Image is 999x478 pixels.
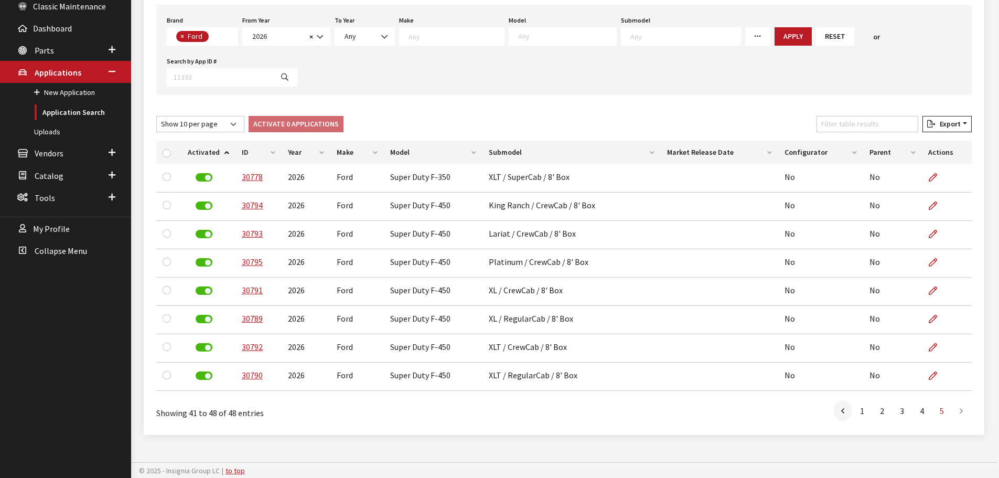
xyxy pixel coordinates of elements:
[187,31,205,41] span: Ford
[196,230,212,238] label: Deactivate Application
[928,221,946,247] a: Edit Application
[167,16,183,25] label: Brand
[282,193,331,221] td: 2026
[384,193,482,221] td: Super Duty F-450
[196,173,212,182] label: Deactivate Application
[345,31,356,41] span: Any
[778,249,863,278] td: No
[621,16,650,25] label: Submodel
[242,313,263,324] a: 30789
[282,141,331,164] th: Year: activate to sort column ascending
[306,31,313,43] button: Remove all items
[518,31,616,41] textarea: Search
[167,68,273,87] input: 11393
[630,31,740,41] textarea: Search
[509,16,526,25] label: Model
[235,141,282,164] th: ID: activate to sort column ascending
[330,141,384,164] th: Make: activate to sort column ascending
[384,141,482,164] th: Model: activate to sort column ascending
[330,249,384,278] td: Ford
[778,334,863,363] td: No
[778,164,863,193] td: No
[863,363,922,391] td: No
[863,334,922,363] td: No
[309,32,313,41] span: ×
[139,466,220,475] span: © 2025 - Insignia Group LC
[156,399,489,419] div: Showing 41 to 48 of 48 entries
[778,306,863,334] td: No
[242,257,263,267] a: 30795
[778,141,863,164] th: Configurator: activate to sort column ascending
[922,141,972,164] th: Actions
[661,141,778,164] th: Market Release Date: activate to sort column ascending
[384,249,482,278] td: Super Duty F-450
[482,363,661,391] td: XLT / RegularCab / 8' Box
[384,334,482,363] td: Super Duty F-450
[330,164,384,193] td: Ford
[778,278,863,306] td: No
[384,306,482,334] td: Super Duty F-450
[482,193,661,221] td: King Ranch / CrewCab / 8' Box
[928,193,946,219] a: Edit Application
[282,164,331,193] td: 2026
[482,306,661,334] td: XL / RegularCab / 8' Box
[242,285,263,295] a: 30791
[282,334,331,363] td: 2026
[242,172,263,182] a: 30778
[176,31,209,42] li: Ford
[863,193,922,221] td: No
[399,16,414,25] label: Make
[863,278,922,306] td: No
[196,201,212,210] label: Deactivate Application
[341,31,388,42] span: Any
[928,278,946,304] a: Edit Application
[35,45,54,56] span: Parts
[180,31,184,41] span: ×
[242,228,263,239] a: 30793
[778,363,863,391] td: No
[893,400,911,421] a: 3
[330,221,384,249] td: Ford
[409,31,504,41] textarea: Search
[928,249,946,275] a: Edit Application
[863,164,922,193] td: No
[384,363,482,391] td: Super Duty F-450
[863,221,922,249] td: No
[35,148,63,159] span: Vendors
[196,286,212,295] label: Deactivate Application
[242,342,263,352] a: 30792
[335,27,395,46] span: Any
[242,27,330,46] span: 2026
[282,249,331,278] td: 2026
[928,363,946,389] a: Edit Application
[817,116,918,132] input: Filter table results
[778,221,863,249] td: No
[482,164,661,193] td: XLT / SuperCab / 8' Box
[249,31,306,42] span: 2026
[482,334,661,363] td: XLT / CrewCab / 8' Box
[928,164,946,190] a: Edit Application
[816,27,854,46] button: Reset
[330,278,384,306] td: Ford
[282,278,331,306] td: 2026
[181,141,235,164] th: Activated: activate to sort column ascending
[35,67,81,78] span: Applications
[330,363,384,391] td: Ford
[176,31,187,42] button: Remove item
[211,33,217,42] textarea: Search
[482,278,661,306] td: XL / CrewCab / 8' Box
[384,278,482,306] td: Super Duty F-450
[222,466,223,475] span: |
[33,23,72,34] span: Dashboard
[482,249,661,278] td: Platinum / CrewCab / 8' Box
[863,306,922,334] td: No
[775,27,812,46] button: Apply
[873,31,880,43] span: or
[482,141,661,164] th: Submodel: activate to sort column ascending
[853,400,872,421] a: 1
[928,334,946,360] a: Edit Application
[282,363,331,391] td: 2026
[282,221,331,249] td: 2026
[932,400,951,421] a: 5
[196,371,212,380] label: Deactivate Application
